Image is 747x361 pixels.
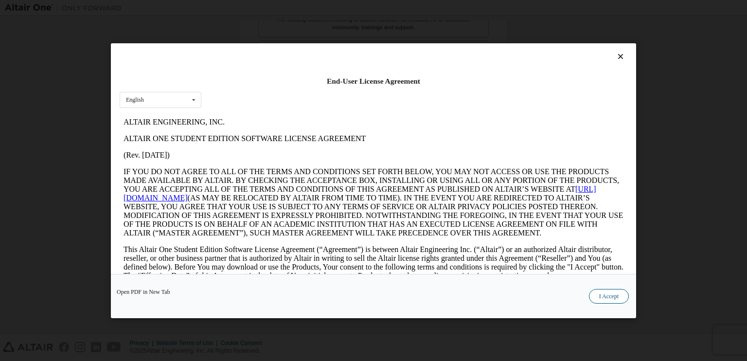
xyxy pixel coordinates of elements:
[4,131,504,166] p: This Altair One Student Edition Software License Agreement (“Agreement”) is between Altair Engine...
[4,20,504,29] p: ALTAIR ONE STUDENT EDITION SOFTWARE LICENSE AGREEMENT
[589,289,629,303] button: I Accept
[126,97,144,103] div: English
[4,54,504,124] p: IF YOU DO NOT AGREE TO ALL OF THE TERMS AND CONDITIONS SET FORTH BELOW, YOU MAY NOT ACCESS OR USE...
[4,37,504,46] p: (Rev. [DATE])
[117,289,170,294] a: Open PDF in New Tab
[4,71,477,88] a: [URL][DOMAIN_NAME]
[120,76,627,86] div: End-User License Agreement
[4,4,504,13] p: ALTAIR ENGINEERING, INC.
